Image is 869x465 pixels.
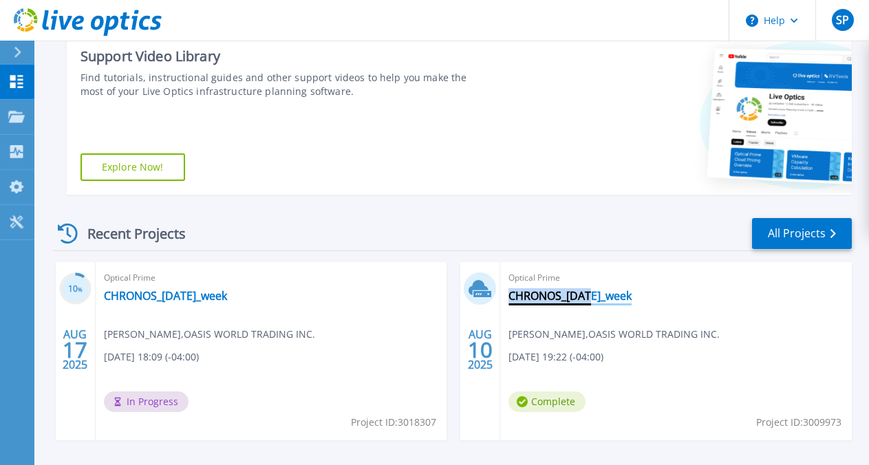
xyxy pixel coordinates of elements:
span: Complete [508,391,586,412]
div: Support Video Library [81,47,489,65]
span: 17 [63,344,87,356]
div: AUG 2025 [467,325,493,375]
span: In Progress [104,391,189,412]
span: Optical Prime [104,270,439,285]
span: Project ID: 3018307 [351,415,436,430]
div: AUG 2025 [62,325,88,375]
a: Explore Now! [81,153,185,181]
a: CHRONOS_[DATE]_week [508,289,632,303]
span: [PERSON_NAME] , OASIS WORLD TRADING INC. [104,327,315,342]
div: Find tutorials, instructional guides and other support videos to help you make the most of your L... [81,71,489,98]
a: CHRONOS_[DATE]_week [104,289,227,303]
span: [PERSON_NAME] , OASIS WORLD TRADING INC. [508,327,720,342]
span: [DATE] 18:09 (-04:00) [104,349,199,365]
h3: 10 [59,281,92,297]
span: [DATE] 19:22 (-04:00) [508,349,603,365]
span: % [78,285,83,293]
span: Optical Prime [508,270,844,285]
span: Project ID: 3009973 [756,415,841,430]
span: SP [836,14,849,25]
span: 10 [468,344,493,356]
div: Recent Projects [53,217,204,250]
a: All Projects [752,218,852,249]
